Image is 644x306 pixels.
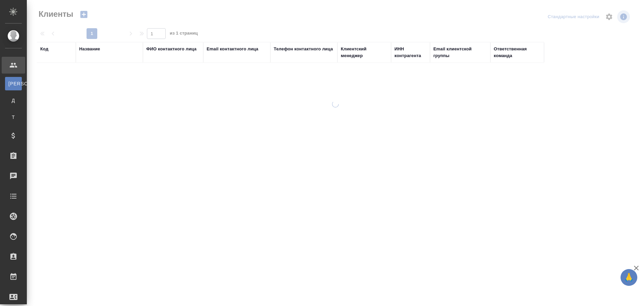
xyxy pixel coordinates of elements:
[8,80,18,87] span: [PERSON_NAME]
[79,46,100,52] div: Название
[8,97,18,104] span: Д
[5,111,22,124] a: Т
[433,46,487,59] div: Email клиентской группы
[274,46,333,52] div: Телефон контактного лица
[623,270,635,285] span: 🙏
[621,269,637,286] button: 🙏
[394,46,427,59] div: ИНН контрагента
[5,94,22,107] a: Д
[341,46,388,59] div: Клиентский менеджер
[8,114,18,121] span: Т
[40,46,48,52] div: Код
[494,46,541,59] div: Ответственная команда
[5,77,22,90] a: [PERSON_NAME]
[146,46,197,52] div: ФИО контактного лица
[207,46,258,52] div: Email контактного лица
